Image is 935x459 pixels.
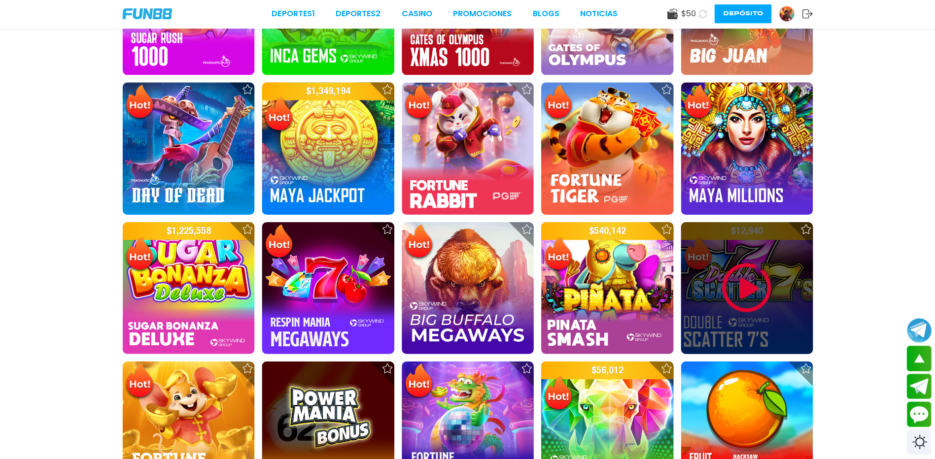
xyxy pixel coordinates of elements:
[263,224,295,262] img: Hot
[532,9,559,21] a: BLOGS
[402,83,533,215] img: Fortune Rabbit
[905,401,930,427] button: Contact customer service
[905,318,930,343] button: Join telegram channel
[124,236,156,274] img: Hot
[778,7,801,23] a: Avatar
[123,223,255,354] img: Sugar Bonanza Deluxe
[124,362,156,401] img: Hot
[542,236,574,274] img: Hot
[336,9,381,21] a: Deportes2
[123,223,255,240] p: $ 1,225,558
[262,83,394,101] p: $ 1,349,194
[263,97,295,135] img: Hot
[542,375,574,413] img: Hot
[714,5,770,24] button: Depósito
[123,83,255,215] img: Day of Dead
[680,9,695,21] span: $ 50
[453,9,512,21] a: Promociones
[124,84,156,123] img: Hot
[262,223,394,354] img: Respin Mania Megaways
[541,83,672,215] img: Fortune Tiger
[403,362,435,401] img: Hot
[905,429,930,454] div: Switch theme
[716,259,775,318] img: Play Game
[541,223,672,240] p: $ 540,142
[123,9,173,20] img: Company Logo
[541,361,672,379] p: $ 56,012
[681,84,713,123] img: Hot
[778,7,793,22] img: Avatar
[905,346,930,371] button: scroll up
[541,223,672,354] img: Piñata Smash™
[402,223,533,354] img: Big Buffalo Megaways
[272,9,315,21] a: Deportes1
[262,83,394,215] img: Maya Jackpot
[580,9,617,21] a: NOTICIAS
[680,83,812,215] img: Maya Millions
[403,84,435,123] img: Hot
[403,224,435,262] img: Hot
[542,84,574,123] img: Hot
[905,374,930,399] button: Join telegram
[401,9,432,21] a: CASINO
